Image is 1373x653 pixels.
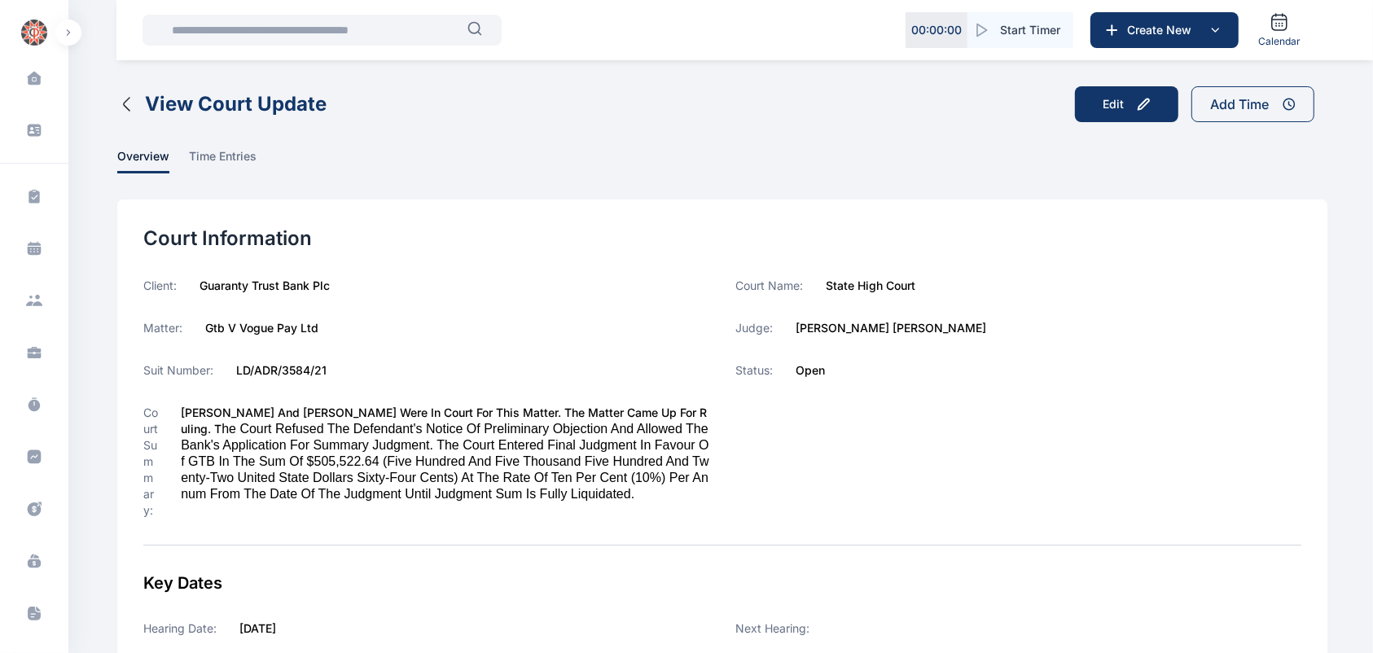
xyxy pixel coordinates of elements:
label: State High Court [826,278,915,294]
div: Add Time [1211,94,1270,114]
label: Court Name: [735,278,803,294]
button: View Court Update [117,91,327,117]
span: Start Timer [1000,22,1060,38]
span: time entries [189,148,257,173]
label: Hearing Date: [143,621,217,635]
label: [DATE] [239,621,276,635]
a: time entries [189,148,276,173]
label: Matter: [143,320,182,336]
button: Start Timer [967,12,1073,48]
label: Gtb V Vogue Pay Ltd [205,320,318,336]
button: Add Time [1191,86,1314,122]
label: [PERSON_NAME] and [PERSON_NAME] were in court for this matter. The matter came up for ruling. T [181,405,709,519]
span: overview [117,148,169,173]
label: Client: [143,278,177,294]
a: Calendar [1252,6,1307,55]
label: LD/ADR/3584/21 [236,362,327,379]
button: Edit [1075,86,1178,122]
label: [PERSON_NAME] [PERSON_NAME] [796,320,986,336]
a: overview [117,148,189,173]
button: Create New [1090,12,1239,48]
div: Key Dates [143,572,1301,594]
p: 00 : 00 : 00 [911,22,962,38]
span: Create New [1121,22,1205,38]
label: Status: [735,362,773,379]
label: Suit Number: [143,362,213,379]
span: Calendar [1258,35,1301,48]
label: Court Summary: [143,405,158,519]
div: Edit [1103,96,1124,112]
label: Guaranty Trust Bank Plc [200,278,330,294]
div: Court Information [143,226,1301,252]
span: he Court refused the Defendant's Notice of Preliminary Objection and allowed the Bank's applicati... [181,422,708,501]
label: Judge: [735,320,773,336]
label: Open [796,362,825,379]
span: View Court Update [145,91,327,117]
label: Next Hearing: [735,620,809,637]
